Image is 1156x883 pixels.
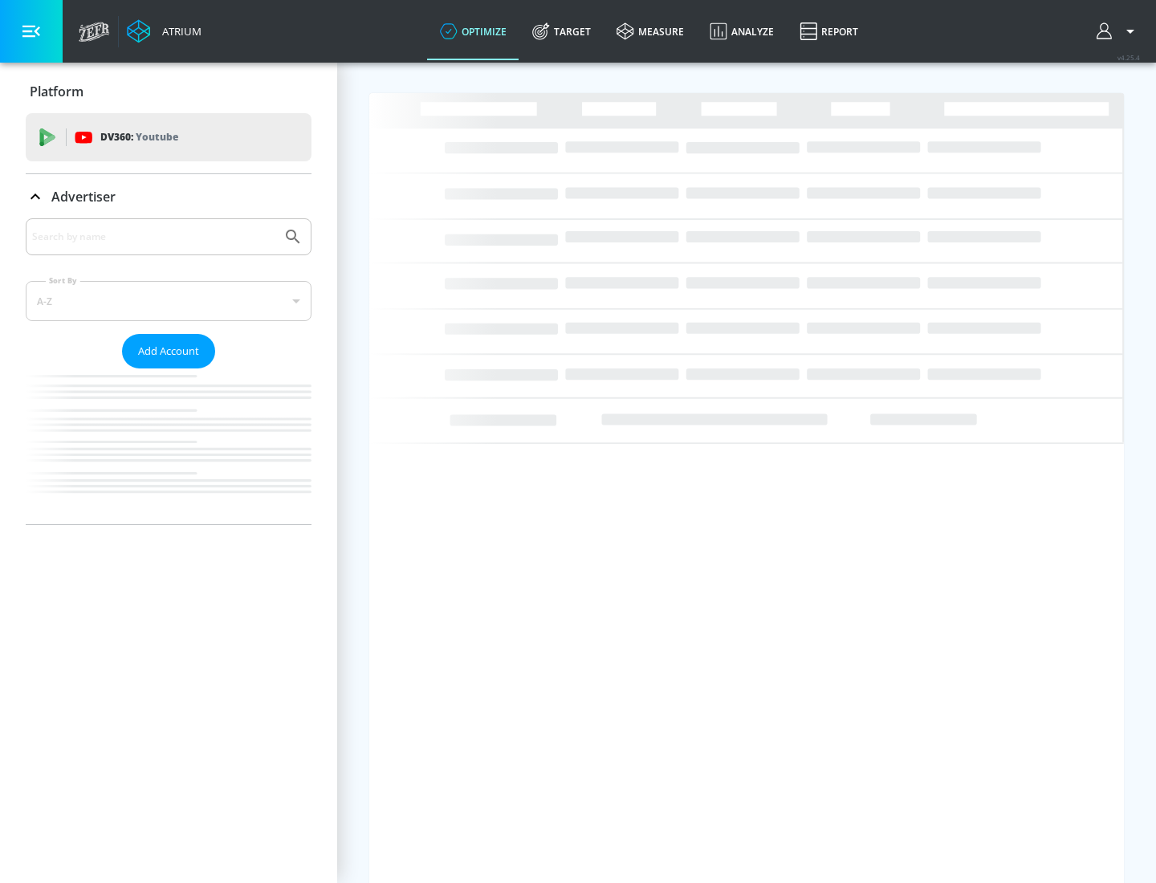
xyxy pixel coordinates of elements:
div: Atrium [156,24,201,39]
p: Platform [30,83,83,100]
label: Sort By [46,275,80,286]
input: Search by name [32,226,275,247]
a: Analyze [697,2,787,60]
a: Atrium [127,19,201,43]
div: DV360: Youtube [26,113,311,161]
a: optimize [427,2,519,60]
p: Youtube [136,128,178,145]
p: Advertiser [51,188,116,205]
p: DV360: [100,128,178,146]
a: measure [604,2,697,60]
span: Add Account [138,342,199,360]
button: Add Account [122,334,215,368]
nav: list of Advertiser [26,368,311,524]
div: Platform [26,69,311,114]
a: Report [787,2,871,60]
span: v 4.25.4 [1117,53,1140,62]
div: A-Z [26,281,311,321]
a: Target [519,2,604,60]
div: Advertiser [26,218,311,524]
div: Advertiser [26,174,311,219]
